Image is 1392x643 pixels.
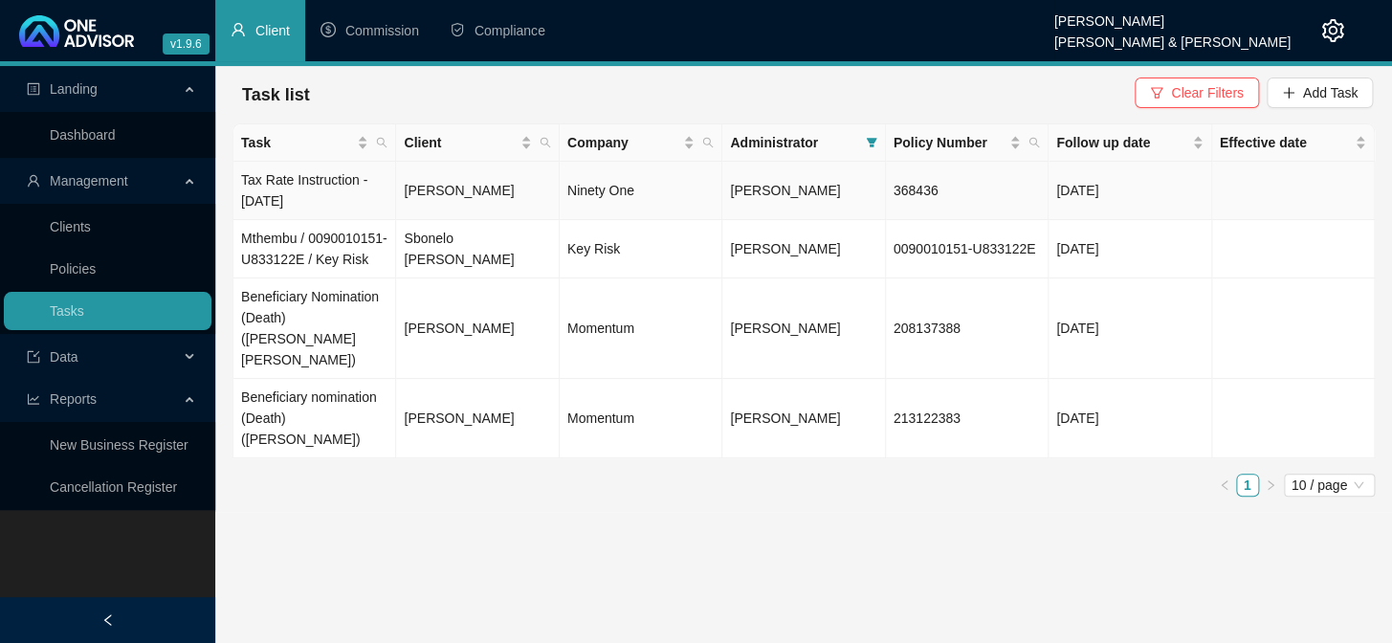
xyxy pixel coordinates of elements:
[560,124,722,162] th: Company
[1135,78,1258,108] button: Clear Filters
[560,220,722,278] td: Key Risk
[560,162,722,220] td: Ninety One
[233,124,396,162] th: Task
[886,379,1049,458] td: 213122383
[50,349,78,365] span: Data
[1236,474,1259,497] li: 1
[475,23,545,38] span: Compliance
[1212,124,1375,162] th: Effective date
[50,127,116,143] a: Dashboard
[27,82,40,96] span: profile
[1237,475,1258,496] a: 1
[862,128,881,157] span: filter
[396,278,559,379] td: [PERSON_NAME]
[730,321,840,336] span: [PERSON_NAME]
[1265,479,1276,491] span: right
[50,391,97,407] span: Reports
[242,85,310,104] span: Task list
[886,278,1049,379] td: 208137388
[231,22,246,37] span: user
[1282,86,1295,100] span: plus
[50,173,128,188] span: Management
[233,220,396,278] td: Mthembu / 0090010151-U833122E / Key Risk
[163,33,210,55] span: v1.9.6
[730,410,840,426] span: [PERSON_NAME]
[396,162,559,220] td: [PERSON_NAME]
[1150,86,1163,100] span: filter
[1028,137,1040,148] span: search
[1213,474,1236,497] button: left
[1049,379,1211,458] td: [DATE]
[404,132,516,153] span: Client
[50,479,177,495] a: Cancellation Register
[1213,474,1236,497] li: Previous Page
[1267,78,1373,108] button: Add Task
[50,303,84,319] a: Tasks
[1049,278,1211,379] td: [DATE]
[560,278,722,379] td: Momentum
[345,23,419,38] span: Commission
[730,132,857,153] span: Administrator
[50,437,188,453] a: New Business Register
[233,278,396,379] td: Beneficiary Nomination (Death) ([PERSON_NAME] [PERSON_NAME])
[101,613,115,627] span: left
[730,183,840,198] span: [PERSON_NAME]
[886,162,1049,220] td: 368436
[396,124,559,162] th: Client
[1049,162,1211,220] td: [DATE]
[540,137,551,148] span: search
[233,379,396,458] td: Beneficiary nomination (Death) ([PERSON_NAME])
[1220,132,1351,153] span: Effective date
[372,128,391,157] span: search
[1171,82,1243,103] span: Clear Filters
[50,219,91,234] a: Clients
[536,128,555,157] span: search
[702,137,714,148] span: search
[1219,479,1230,491] span: left
[730,241,840,256] span: [PERSON_NAME]
[450,22,465,37] span: safety
[1056,132,1187,153] span: Follow up date
[1259,474,1282,497] button: right
[255,23,290,38] span: Client
[50,81,98,97] span: Landing
[1049,220,1211,278] td: [DATE]
[320,22,336,37] span: dollar
[27,174,40,188] span: user
[1025,128,1044,157] span: search
[1054,26,1291,47] div: [PERSON_NAME] & [PERSON_NAME]
[1321,19,1344,42] span: setting
[396,379,559,458] td: [PERSON_NAME]
[560,379,722,458] td: Momentum
[50,261,96,277] a: Policies
[27,392,40,406] span: line-chart
[233,162,396,220] td: Tax Rate Instruction - [DATE]
[1284,474,1375,497] div: Page Size
[27,350,40,364] span: import
[1303,82,1358,103] span: Add Task
[886,124,1049,162] th: Policy Number
[1259,474,1282,497] li: Next Page
[886,220,1049,278] td: 0090010151-U833122E
[698,128,718,157] span: search
[19,15,134,47] img: 2df55531c6924b55f21c4cf5d4484680-logo-light.svg
[396,220,559,278] td: Sbonelo [PERSON_NAME]
[1054,5,1291,26] div: [PERSON_NAME]
[241,132,353,153] span: Task
[1292,475,1367,496] span: 10 / page
[894,132,1005,153] span: Policy Number
[866,137,877,148] span: filter
[1049,124,1211,162] th: Follow up date
[567,132,679,153] span: Company
[376,137,387,148] span: search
